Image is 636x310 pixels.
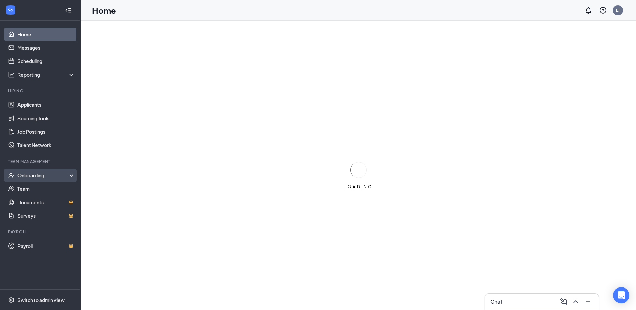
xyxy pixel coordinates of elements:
button: Minimize [583,296,593,307]
a: Sourcing Tools [17,112,75,125]
svg: WorkstreamLogo [7,7,14,13]
a: Job Postings [17,125,75,138]
svg: ComposeMessage [560,298,568,306]
div: LT [616,7,620,13]
div: Open Intercom Messenger [613,287,629,303]
svg: Notifications [584,6,592,14]
a: Team [17,182,75,195]
div: Team Management [8,159,74,164]
svg: UserCheck [8,172,15,179]
div: Hiring [8,88,74,94]
svg: Analysis [8,71,15,78]
div: Reporting [17,71,75,78]
h3: Chat [490,298,502,305]
div: Switch to admin view [17,297,65,303]
a: Scheduling [17,54,75,68]
div: Payroll [8,229,74,235]
a: Home [17,28,75,41]
svg: Collapse [65,7,72,14]
a: SurveysCrown [17,209,75,222]
a: Talent Network [17,138,75,152]
svg: Minimize [584,298,592,306]
svg: Settings [8,297,15,303]
svg: ChevronUp [572,298,580,306]
button: ChevronUp [570,296,581,307]
button: ComposeMessage [558,296,569,307]
div: Onboarding [17,172,69,179]
a: Messages [17,41,75,54]
div: LOADING [342,184,375,190]
a: Applicants [17,98,75,112]
h1: Home [92,5,116,16]
a: DocumentsCrown [17,195,75,209]
a: PayrollCrown [17,239,75,253]
svg: QuestionInfo [599,6,607,14]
